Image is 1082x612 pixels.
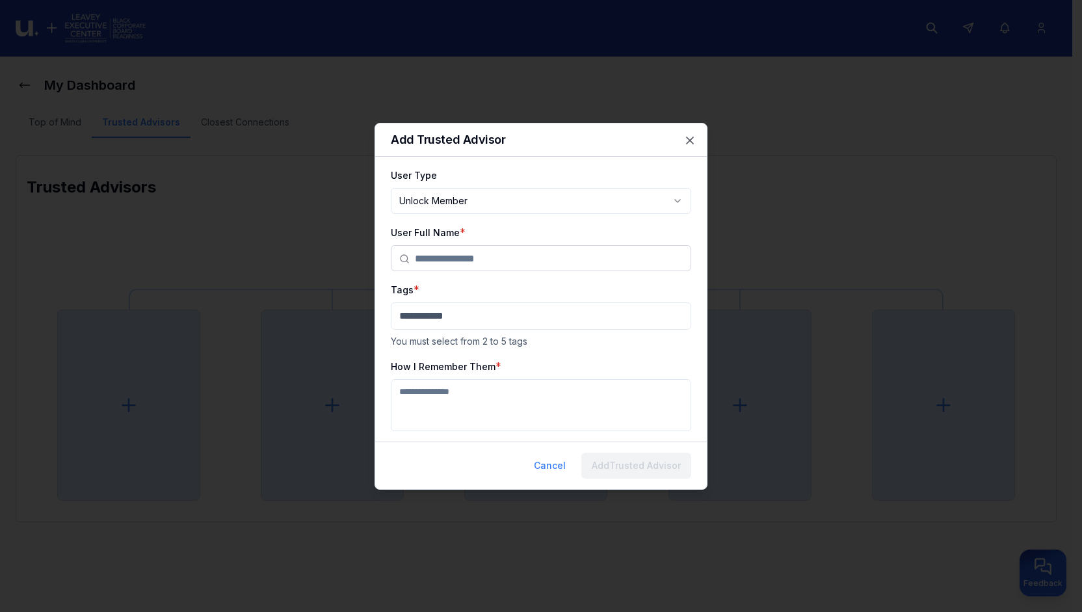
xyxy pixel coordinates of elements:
[391,335,691,348] p: You must select from 2 to 5 tags
[391,170,437,181] label: User Type
[391,227,460,238] label: User Full Name
[391,284,414,295] label: Tags
[523,453,576,479] button: Cancel
[391,361,495,372] label: How I Remember Them
[391,134,691,146] h2: Add Trusted Advisor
